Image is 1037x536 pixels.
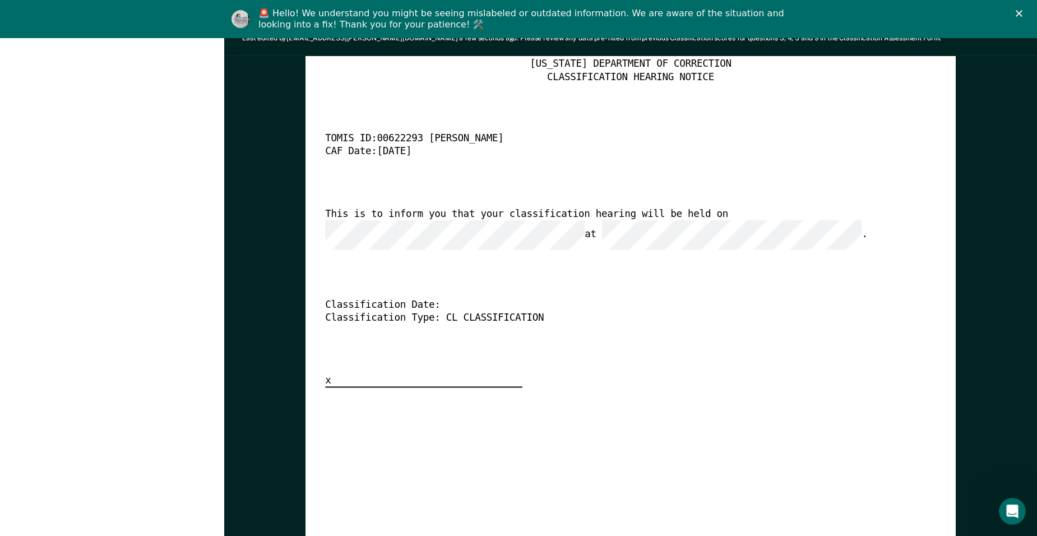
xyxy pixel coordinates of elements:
[459,34,517,42] span: a few seconds ago
[325,133,905,146] div: TOMIS ID: 00622293 [PERSON_NAME]
[325,146,905,159] div: CAF Date: [DATE]
[232,10,249,28] img: Profile image for Kim
[325,374,522,388] div: x
[1016,10,1027,17] div: Close
[325,207,905,249] div: This is to inform you that your classification hearing will be held on at .
[325,312,905,325] div: Classification Type: CL CLASSIFICATION
[325,71,936,84] div: CLASSIFICATION HEARING NOTICE
[258,8,788,30] div: 🚨 Hello! We understand you might be seeing mislabeled or outdated information. We are aware of th...
[325,299,905,312] div: Classification Date:
[999,498,1026,525] iframe: Intercom live chat
[325,58,936,71] div: [US_STATE] DEPARTMENT OF CORRECTION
